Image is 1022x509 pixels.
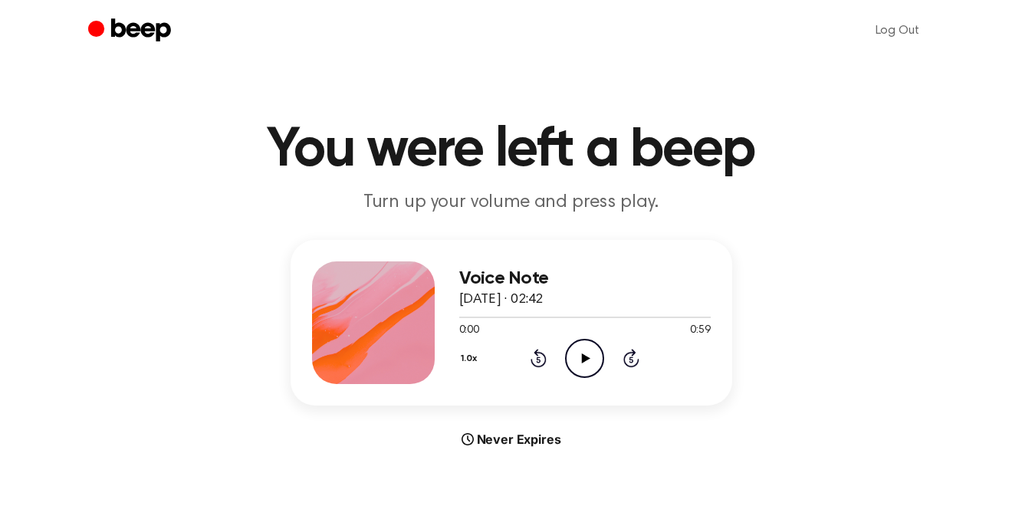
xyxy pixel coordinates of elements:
[291,430,732,448] div: Never Expires
[459,346,483,372] button: 1.0x
[459,293,544,307] span: [DATE] · 02:42
[88,16,175,46] a: Beep
[459,323,479,339] span: 0:00
[217,190,806,215] p: Turn up your volume and press play.
[119,123,904,178] h1: You were left a beep
[860,12,935,49] a: Log Out
[690,323,710,339] span: 0:59
[459,268,711,289] h3: Voice Note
